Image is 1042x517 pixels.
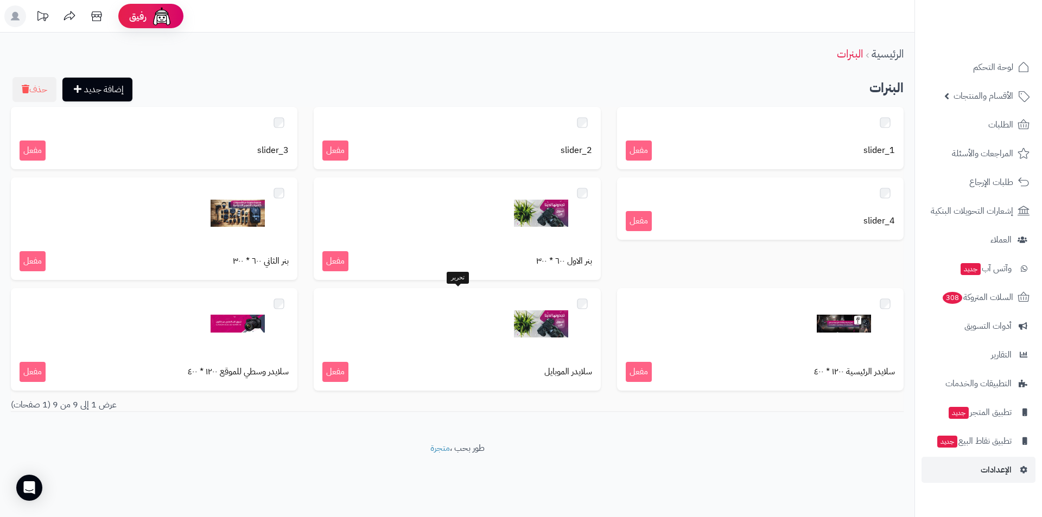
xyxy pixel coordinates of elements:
a: إضافة جديد [62,78,132,101]
span: مفعل [322,141,348,161]
a: سلايدر الرئيسية ١٢٠٠ * ٤٠٠ مفعل [617,288,904,391]
span: جديد [949,407,969,419]
span: slider_3 [257,144,289,157]
span: slider_4 [863,215,895,227]
span: الطلبات [988,117,1013,132]
span: المراجعات والأسئلة [952,146,1013,161]
a: البنرات [837,46,863,62]
a: إشعارات التحويلات البنكية [922,198,1035,224]
a: طلبات الإرجاع [922,169,1035,195]
span: وآتس آب [960,261,1012,276]
a: التقارير [922,342,1035,368]
a: التطبيقات والخدمات [922,371,1035,397]
span: 308 [943,292,962,304]
a: تطبيق المتجرجديد [922,399,1035,425]
span: أدوات التسويق [964,318,1012,334]
div: Open Intercom Messenger [16,475,42,501]
a: متجرة [430,442,450,455]
a: أدوات التسويق [922,313,1035,339]
span: طلبات الإرجاع [969,175,1013,190]
a: الإعدادات [922,457,1035,483]
a: slider_3 مفعل [11,107,297,169]
span: بنر الاول ٦٠٠ * ٣٠٠ [536,255,592,267]
span: مفعل [626,362,652,382]
span: تطبيق نقاط البيع [936,433,1012,449]
span: تطبيق المتجر [948,405,1012,420]
a: بنر الاول ٦٠٠ * ٣٠٠ مفعل [314,177,600,280]
a: بنر الثاني ٦٠٠ * ٣٠٠ مفعل [11,177,297,280]
img: ai-face.png [151,5,173,27]
span: slider_2 [561,144,592,157]
a: تحديثات المنصة [29,5,56,30]
span: رفيق [129,10,147,23]
a: الطلبات [922,112,1035,138]
span: مفعل [20,141,46,161]
span: التقارير [991,347,1012,362]
span: لوحة التحكم [973,60,1013,75]
span: العملاء [990,232,1012,247]
div: عرض 1 إلى 9 من 9 (1 صفحات) [3,399,458,411]
span: مفعل [322,362,348,382]
a: slider_1 مفعل [617,107,904,169]
span: الأقسام والمنتجات [954,88,1013,104]
a: الرئيسية [872,46,904,62]
a: وآتس آبجديد [922,256,1035,282]
span: سلايدر وسطي للموقع ١٢٠٠ * ٤٠٠ [188,366,289,378]
a: slider_2 مفعل [314,107,600,169]
span: مفعل [626,141,652,161]
button: حذف [12,77,56,102]
span: بنر الثاني ٦٠٠ * ٣٠٠ [233,255,289,267]
span: slider_1 [863,144,895,157]
div: تحرير [447,272,469,284]
a: المراجعات والأسئلة [922,141,1035,167]
a: سلايدر وسطي للموقع ١٢٠٠ * ٤٠٠ مفعل [11,288,297,391]
a: السلات المتروكة308 [922,284,1035,310]
span: مفعل [626,211,652,231]
h2: البنرات [11,77,904,99]
span: جديد [937,436,957,448]
span: جديد [961,263,981,275]
span: سلايدر الرئيسية ١٢٠٠ * ٤٠٠ [814,366,895,378]
a: لوحة التحكم [922,54,1035,80]
span: إشعارات التحويلات البنكية [931,203,1013,219]
span: مفعل [20,251,46,271]
span: سلايدر الموبايل [544,366,592,378]
a: سلايدر الموبايل مفعل [314,288,600,391]
span: مفعل [20,362,46,382]
span: مفعل [322,251,348,271]
a: slider_4 مفعل [617,177,904,240]
span: السلات المتروكة [942,290,1013,305]
a: تطبيق نقاط البيعجديد [922,428,1035,454]
span: الإعدادات [981,462,1012,477]
span: التطبيقات والخدمات [945,376,1012,391]
a: العملاء [922,227,1035,253]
